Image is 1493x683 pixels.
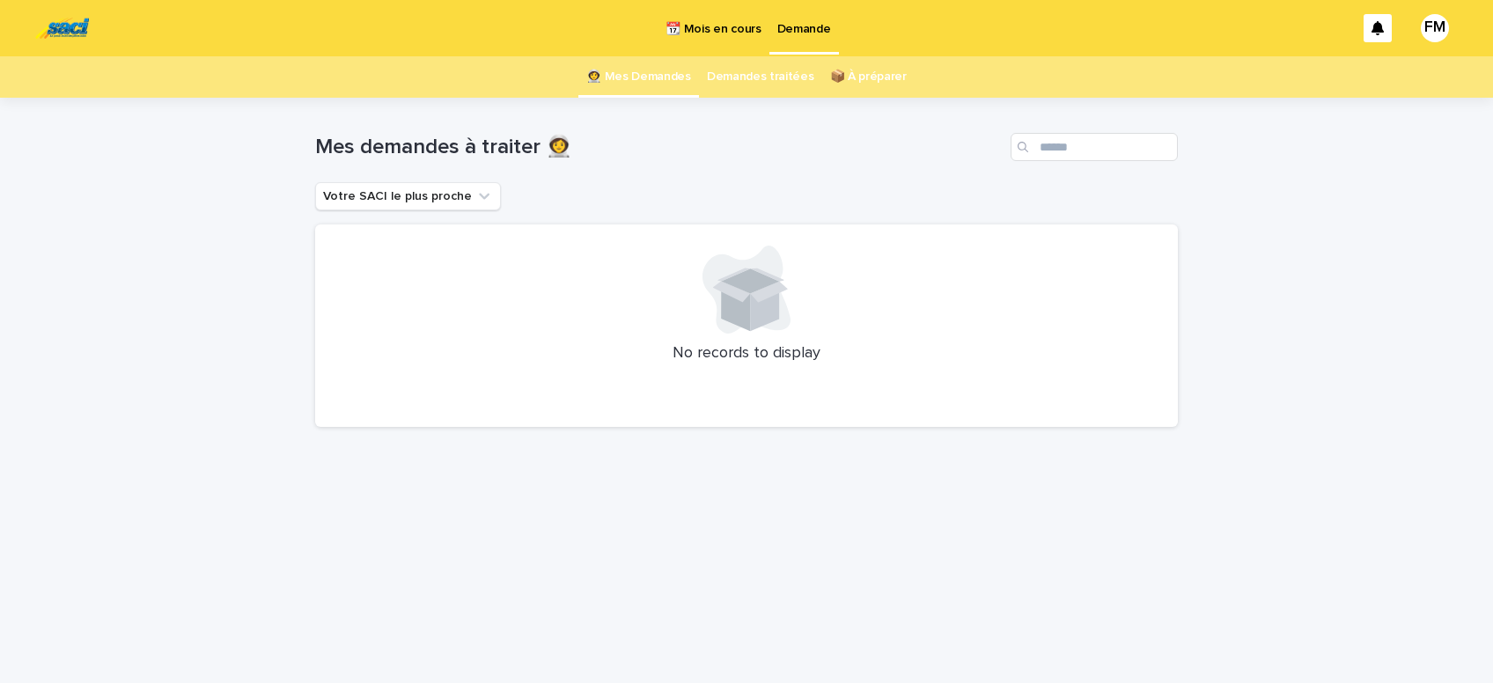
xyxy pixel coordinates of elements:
p: No records to display [336,344,1157,364]
input: Search [1011,133,1178,161]
a: Demandes traitées [707,56,814,98]
img: UC29JcTLQ3GheANZ19ks [35,11,89,46]
a: 📦 À préparer [830,56,907,98]
div: FM [1421,14,1449,42]
button: Votre SACI le plus proche [315,182,501,210]
h1: Mes demandes à traiter 👩‍🚀 [315,135,1004,160]
a: 👩‍🚀 Mes Demandes [586,56,691,98]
